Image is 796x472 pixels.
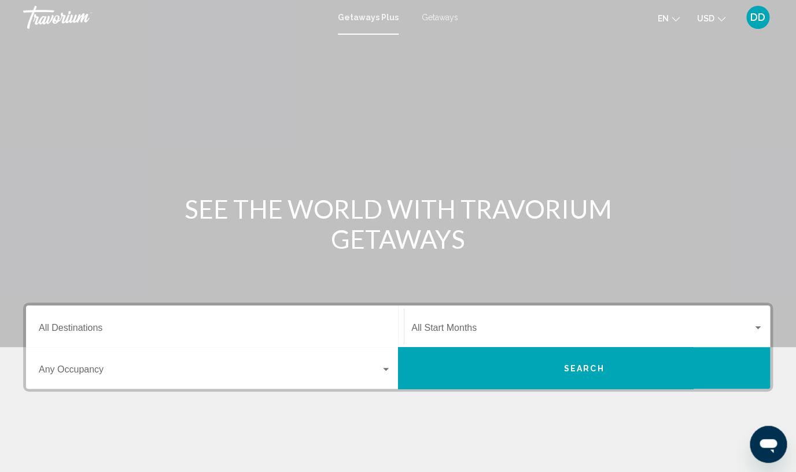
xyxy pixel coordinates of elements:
iframe: Button to launch messaging window [750,426,787,463]
span: en [658,14,669,23]
button: User Menu [743,5,773,30]
a: Travorium [23,6,326,29]
button: Change language [658,10,680,27]
a: Getaways Plus [338,13,399,22]
span: DD [750,12,765,23]
span: Search [564,364,605,373]
div: Search widget [26,305,770,389]
button: Search [398,347,770,389]
button: Change currency [697,10,725,27]
span: USD [697,14,714,23]
a: Getaways [422,13,458,22]
h1: SEE THE WORLD WITH TRAVORIUM GETAWAYS [181,194,615,254]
